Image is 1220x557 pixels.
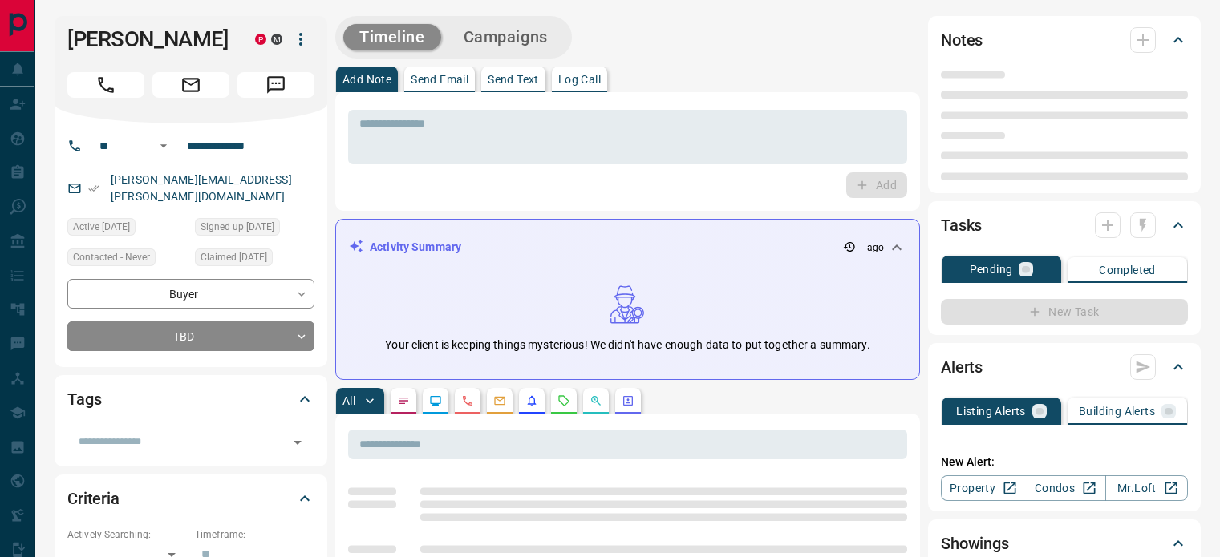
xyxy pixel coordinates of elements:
svg: Agent Actions [622,394,634,407]
svg: Emails [493,394,506,407]
button: Campaigns [448,24,564,50]
div: Notes [941,21,1188,59]
p: Actively Searching: [67,527,187,542]
div: Criteria [67,479,314,518]
p: New Alert: [941,454,1188,470]
h2: Alerts [941,354,983,380]
p: Timeframe: [195,527,314,542]
div: TBD [67,321,314,351]
p: -- ago [859,240,884,255]
svg: Notes [397,394,410,407]
span: Email [152,72,229,98]
span: Signed up [DATE] [201,219,274,235]
div: Alerts [941,348,1188,386]
p: Send Email [411,74,468,85]
div: Fri Dec 15 2023 [67,218,187,240]
div: mrloft.ca [271,34,282,45]
svg: Requests [557,394,570,407]
svg: Email Verified [88,183,99,194]
svg: Opportunities [590,394,602,407]
svg: Lead Browsing Activity [429,394,442,407]
div: Buyer [67,279,314,309]
div: property.ca [255,34,266,45]
a: Mr.Loft [1105,475,1188,501]
p: Log Call [558,74,601,85]
span: Call [67,72,144,98]
button: Timeline [343,24,441,50]
a: Property [941,475,1023,501]
p: Pending [970,264,1013,275]
p: Send Text [488,74,539,85]
h2: Tags [67,386,101,412]
svg: Calls [461,394,474,407]
div: Tasks [941,206,1188,244]
h2: Showings [941,531,1009,556]
a: [PERSON_NAME][EMAIL_ADDRESS][PERSON_NAME][DOMAIN_NAME] [111,173,292,203]
h2: Criteria [67,486,120,511]
div: Activity Summary-- ago [349,232,906,262]
p: All [342,395,355,406]
button: Open [286,431,309,454]
p: Completed [1099,264,1156,276]
span: Claimed [DATE] [201,249,267,265]
div: Tue May 09 2023 [195,248,314,271]
p: Building Alerts [1079,406,1155,417]
span: Message [237,72,314,98]
div: Tue May 09 2023 [195,218,314,240]
svg: Listing Alerts [525,394,538,407]
h1: [PERSON_NAME] [67,26,231,52]
p: Listing Alerts [956,406,1026,417]
a: Condos [1023,475,1105,501]
p: Add Note [342,74,391,85]
span: Contacted - Never [73,249,150,265]
span: Active [DATE] [73,219,130,235]
button: Open [154,136,173,155]
div: Tags [67,380,314,418]
p: Your client is keeping things mysterious! We didn't have enough data to put together a summary. [385,337,869,353]
p: Activity Summary [370,239,461,256]
h2: Tasks [941,212,982,238]
h2: Notes [941,27,983,53]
